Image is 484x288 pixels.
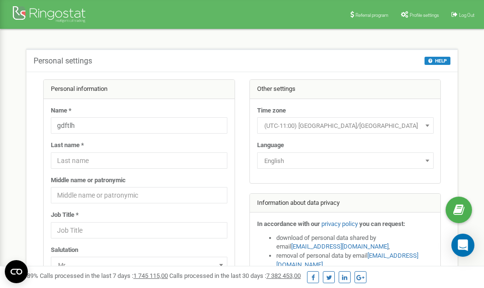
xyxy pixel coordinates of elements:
[451,234,474,257] div: Open Intercom Messenger
[250,194,441,213] div: Information about data privacy
[260,119,430,133] span: (UTC-11:00) Pacific/Midway
[276,251,434,269] li: removal of personal data by email ,
[276,234,434,251] li: download of personal data shared by email ,
[51,106,71,115] label: Name *
[133,272,168,279] u: 1 745 115,00
[459,13,474,18] span: Log Out
[40,272,168,279] span: Calls processed in the last 7 days :
[359,220,405,227] strong: you can request:
[51,211,79,220] label: Job Title *
[169,272,301,279] span: Calls processed in the last 30 days :
[425,57,450,65] button: HELP
[51,176,126,185] label: Middle name or patronymic
[257,152,434,169] span: English
[51,152,227,169] input: Last name
[257,106,286,115] label: Time zone
[51,187,227,203] input: Middle name or patronymic
[51,117,227,134] input: Name
[250,80,441,99] div: Other settings
[54,259,224,272] span: Mr.
[51,222,227,238] input: Job Title
[257,220,320,227] strong: In accordance with our
[51,257,227,273] span: Mr.
[5,260,28,283] button: Open CMP widget
[34,57,92,65] h5: Personal settings
[321,220,358,227] a: privacy policy
[260,154,430,168] span: English
[257,117,434,134] span: (UTC-11:00) Pacific/Midway
[291,243,389,250] a: [EMAIL_ADDRESS][DOMAIN_NAME]
[44,80,235,99] div: Personal information
[51,246,78,255] label: Salutation
[257,141,284,150] label: Language
[410,13,439,18] span: Profile settings
[51,141,84,150] label: Last name *
[355,13,389,18] span: Referral program
[266,272,301,279] u: 7 382 453,00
